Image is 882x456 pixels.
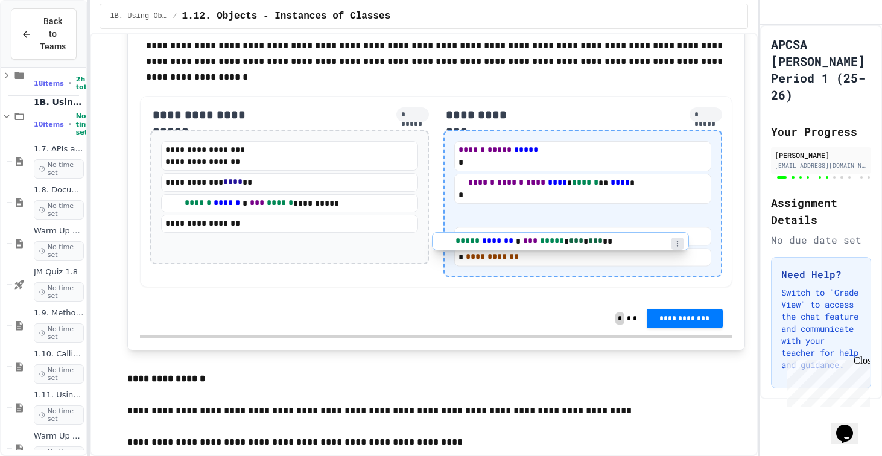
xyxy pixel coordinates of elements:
span: 1B. Using Objects [110,11,168,21]
span: 1.7. APIs and Libraries [34,144,84,154]
span: 1.11. Using the Math Class [34,390,84,401]
span: 10 items [34,121,64,128]
h2: Your Progress [771,123,871,140]
button: Back to Teams [11,8,77,60]
h3: Need Help? [781,267,861,282]
span: / [173,11,177,21]
span: No time set [34,159,84,179]
span: Warm Up 1.7-1.8 [34,226,84,236]
span: 2h total [76,75,94,91]
span: 1.9. Method Signatures [34,308,84,318]
span: 1B. Using Objects [34,97,84,107]
iframe: chat widget [782,355,870,407]
p: Switch to "Grade View" to access the chat feature and communicate with your teacher for help and ... [781,287,861,371]
div: [EMAIL_ADDRESS][DOMAIN_NAME] [775,161,868,170]
span: No time set [34,364,84,384]
span: 18 items [34,80,64,87]
span: No time set [34,405,84,425]
span: Warm Up 1.10-1.11 [34,431,84,442]
span: • [69,119,71,129]
span: 1.12. Objects - Instances of Classes [182,9,391,24]
span: No time set [34,241,84,261]
span: 1.8. Documentation with Comments and Preconditions [34,185,84,195]
span: 1.10. Calling Class Methods [34,349,84,359]
span: JM Quiz 1.8 [34,267,84,277]
h2: Assignment Details [771,194,871,228]
span: No time set [76,112,93,136]
span: No time set [34,323,84,343]
div: No due date set [771,233,871,247]
div: [PERSON_NAME] [775,150,868,160]
span: No time set [34,282,84,302]
span: No time set [34,200,84,220]
h1: APCSA [PERSON_NAME] Period 1 (25-26) [771,36,871,103]
iframe: chat widget [831,408,870,444]
span: • [69,78,71,88]
span: Back to Teams [39,15,66,53]
div: Chat with us now!Close [5,5,83,77]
